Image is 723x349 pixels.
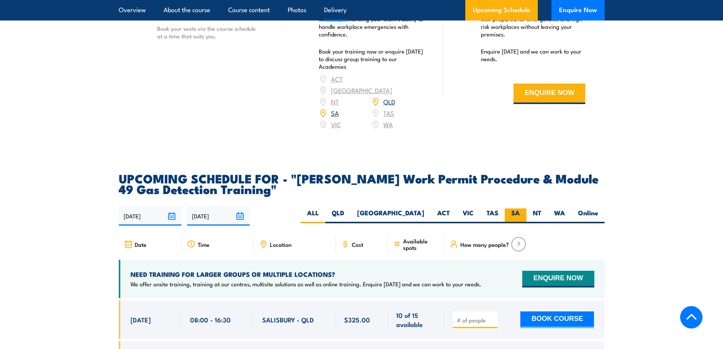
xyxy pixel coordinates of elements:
[522,271,594,287] button: ENQUIRE NOW
[187,206,250,226] input: To date
[351,208,431,223] label: [GEOGRAPHIC_DATA]
[431,208,456,223] label: ACT
[352,241,363,248] span: Cost
[456,208,480,223] label: VIC
[119,206,181,226] input: From date
[131,315,151,324] span: [DATE]
[344,315,370,324] span: $325.00
[135,241,146,248] span: Date
[131,280,481,288] p: We offer onsite training, training at our centres, multisite solutions as well as online training...
[331,108,339,117] a: SA
[505,208,526,223] label: SA
[301,208,325,223] label: ALL
[383,97,395,106] a: QLD
[270,241,291,248] span: Location
[481,47,586,63] p: Enquire [DATE] and we can work to your needs.
[198,241,209,248] span: Time
[457,316,495,324] input: # of people
[526,208,548,223] label: NT
[262,315,314,324] span: SALISBURY - QLD
[548,208,572,223] label: WA
[520,311,594,328] button: BOOK COURSE
[131,270,481,278] h4: NEED TRAINING FOR LARGER GROUPS OR MULTIPLE LOCATIONS?
[572,208,605,223] label: Online
[157,25,262,40] p: Book your seats via the course schedule at a time that suits you.
[460,241,509,248] span: How many people?
[190,315,231,324] span: 08:00 - 16:30
[319,47,424,70] p: Book your training now or enquire [DATE] to discuss group training to our Academies
[325,208,351,223] label: QLD
[119,173,605,194] h2: UPCOMING SCHEDULE FOR - "[PERSON_NAME] Work Permit Procedure & Module 49 Gas Detection Training"
[514,84,585,104] button: ENQUIRE NOW
[396,311,436,328] span: 10 of 15 available
[480,208,505,223] label: TAS
[403,238,439,251] span: Available spots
